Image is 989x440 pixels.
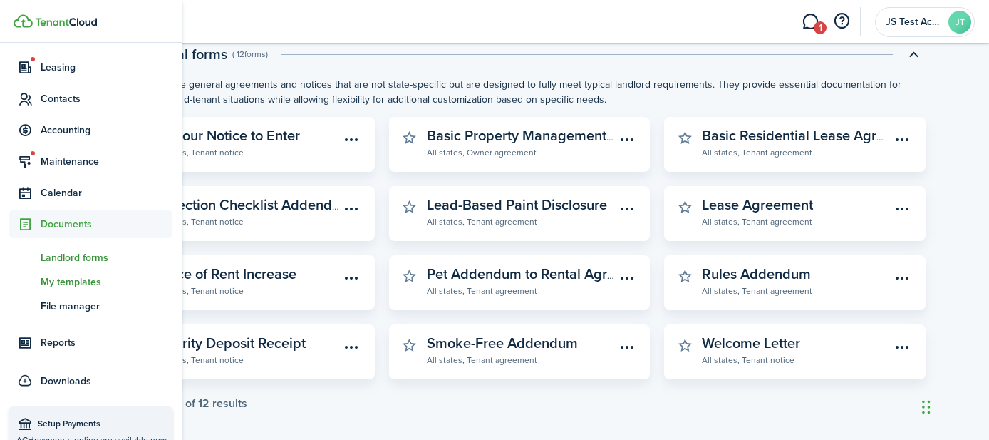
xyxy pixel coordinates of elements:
[400,335,420,355] button: Mark as favourite
[427,332,578,354] widget-stats-description: Smoke-Free Addendum
[151,128,340,159] a: 24-Hour Notice to EnterAll states, Tenant notice
[427,128,616,159] a: Basic Property Management AgreementAll states, Owner agreement
[151,283,340,297] widget-stats-subtitle: All states, Tenant notice
[151,214,340,228] widget-stats-subtitle: All states, Tenant notice
[427,283,616,297] widget-stats-subtitle: All states, Tenant agreement
[113,77,926,107] p: These forms are general agreements and notices that are not state-specific but are designed to fu...
[151,352,340,367] widget-stats-subtitle: All states, Tenant notice
[41,185,172,200] span: Calendar
[41,335,172,350] span: Reports
[151,332,306,354] widget-stats-description: Security Deposit Receipt
[41,275,172,290] span: My templates
[702,335,891,367] a: Welcome LetterAll states, Tenant notice
[814,21,827,34] span: 1
[9,294,172,318] a: File manager
[427,352,616,367] widget-stats-subtitle: All states, Tenant agreement
[427,266,616,297] a: Pet Addendum to Rental AgreementAll states, Tenant agreement
[675,335,695,355] button: Mark as favourite
[41,91,172,106] span: Contacts
[797,4,824,40] a: Messaging
[675,128,695,148] button: Mark as favourite
[35,18,97,26] img: TenantCloud
[151,335,340,367] a: Security Deposit ReceiptAll states, Tenant notice
[151,125,300,146] widget-stats-description: 24-Hour Notice to Enter
[702,266,891,297] a: Rules AddendumAll states, Tenant agreement
[702,332,800,354] widget-stats-description: Welcome Letter
[918,372,989,440] iframe: Chat Widget
[615,266,639,290] button: Open menu
[400,197,420,217] button: Mark as favourite
[157,395,209,411] pagination-page-total: 1 - 12 of 12
[427,125,680,146] widget-stats-description: Basic Property Management Agreement
[41,154,172,169] span: Maintenance
[151,263,296,285] widget-stats-description: Notice of Rent Increase
[41,217,172,232] span: Documents
[340,128,364,152] button: Open menu
[400,128,420,148] button: Mark as favourite
[41,60,172,75] span: Leasing
[41,299,172,314] span: File manager
[891,266,915,290] button: Open menu
[886,17,943,27] span: JS Test Account
[427,194,607,215] widget-stats-description: Lead-Based Paint Disclosure
[891,335,915,359] button: Open menu
[702,197,891,228] a: Lease AgreementAll states, Tenant agreement
[702,263,811,285] widget-stats-description: Rules Addendum
[41,250,172,265] span: Landlord forms
[151,145,340,159] widget-stats-subtitle: All states, Tenant notice
[702,214,891,228] widget-stats-subtitle: All states, Tenant agreement
[151,197,340,228] a: Inspection Checklist AddendumAll states, Tenant notice
[675,197,695,217] button: Mark as favourite
[427,197,616,228] a: Lead-Based Paint DisclosureAll states, Tenant agreement
[151,194,352,215] widget-stats-description: Inspection Checklist Addendum
[427,145,616,159] widget-stats-subtitle: All states, Owner agreement
[702,283,891,297] widget-stats-subtitle: All states, Tenant agreement
[615,197,639,221] button: Open menu
[232,48,268,61] swimlane-subtitle: ( 12 forms )
[702,352,891,367] widget-stats-subtitle: All states, Tenant notice
[14,14,33,28] img: TenantCloud
[948,11,971,34] avatar-text: JT
[138,44,227,65] swimlane-title: General forms
[340,197,364,221] button: Open menu
[9,270,172,294] a: My templates
[702,194,813,215] widget-stats-description: Lease Agreement
[702,125,924,146] widget-stats-description: Basic Residential Lease Agreement
[829,9,854,34] button: Open resource center
[427,335,616,367] a: Smoke-Free AddendumAll states, Tenant agreement
[702,128,891,159] a: Basic Residential Lease AgreementAll states, Tenant agreement
[9,329,172,357] a: Reports
[340,266,364,290] button: Open menu
[615,335,639,359] button: Open menu
[340,335,364,359] button: Open menu
[41,374,91,389] span: Downloads
[41,123,172,138] span: Accounting
[901,42,926,66] button: Toggle accordion
[427,214,616,228] widget-stats-subtitle: All states, Tenant agreement
[615,128,639,152] button: Open menu
[38,417,165,431] span: Setup Payments
[675,266,695,286] button: Mark as favourite
[891,128,915,152] button: Open menu
[400,266,420,286] button: Mark as favourite
[151,266,340,297] a: Notice of Rent IncreaseAll states, Tenant notice
[113,77,926,410] swimlane-body: Toggle accordion
[891,197,915,221] button: Open menu
[427,263,655,285] widget-stats-description: Pet Addendum to Rental Agreement
[702,145,891,159] widget-stats-subtitle: All states, Tenant agreement
[922,386,931,429] div: Drag
[9,245,172,270] a: Landlord forms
